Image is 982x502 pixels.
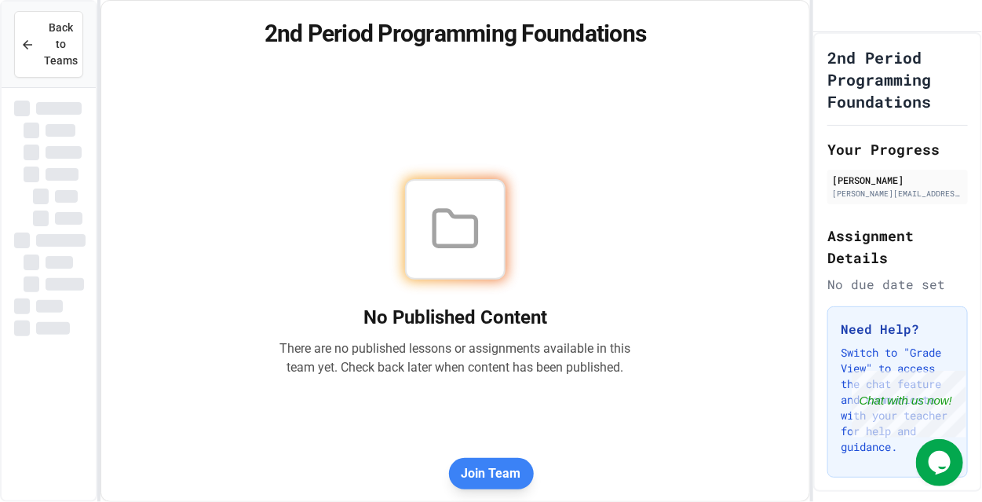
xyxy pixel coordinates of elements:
span: Back to Teams [44,20,78,69]
div: No due date set [827,275,968,294]
p: Switch to "Grade View" to access the chat feature and communicate with your teacher for help and ... [841,345,955,455]
p: There are no published lessons or assignments available in this team yet. Check back later when c... [279,339,631,377]
h1: 2nd Period Programming Foundations [827,46,968,112]
div: [PERSON_NAME][EMAIL_ADDRESS][PERSON_NAME][DOMAIN_NAME] [832,188,963,200]
h2: No Published Content [279,305,631,330]
h2: Your Progress [827,138,968,160]
h1: 2nd Period Programming Foundations [120,20,790,48]
iframe: chat widget [916,439,966,486]
iframe: chat widget [852,371,966,438]
button: Back to Teams [14,11,83,78]
h2: Assignment Details [827,225,968,269]
button: Join Team [449,458,534,489]
div: [PERSON_NAME] [832,173,963,187]
h3: Need Help? [841,320,955,339]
